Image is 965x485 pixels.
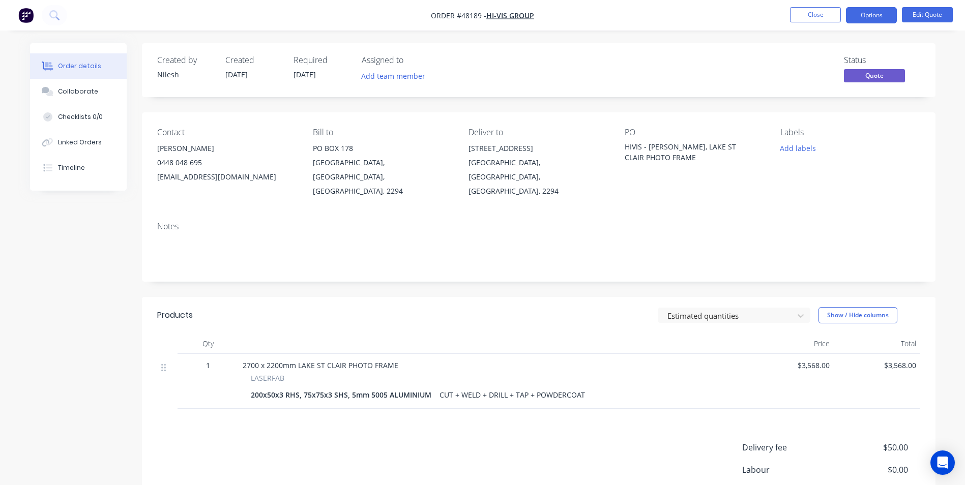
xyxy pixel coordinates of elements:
[157,170,297,184] div: [EMAIL_ADDRESS][DOMAIN_NAME]
[313,141,452,156] div: PO BOX 178
[742,441,833,453] span: Delivery fee
[362,55,463,65] div: Assigned to
[225,70,248,79] span: [DATE]
[225,55,281,65] div: Created
[435,387,589,402] div: CUT + WELD + DRILL + TAP + POWDERCOAT
[30,53,127,79] button: Order details
[157,141,297,156] div: [PERSON_NAME]
[58,112,103,122] div: Checklists 0/0
[486,11,534,20] a: HI-VIS GROUP
[362,69,431,83] button: Add team member
[251,387,435,402] div: 200x50x3 RHS, 75x75x3 SHS, 5mm 5005 ALUMINIUM
[838,360,916,371] span: $3,568.00
[294,70,316,79] span: [DATE]
[818,307,897,323] button: Show / Hide columns
[846,7,897,23] button: Options
[844,55,920,65] div: Status
[30,155,127,180] button: Timeline
[832,464,908,476] span: $0.00
[157,55,213,65] div: Created by
[294,55,349,65] div: Required
[356,69,430,83] button: Add team member
[313,141,452,198] div: PO BOX 178[GEOGRAPHIC_DATA], [GEOGRAPHIC_DATA], [GEOGRAPHIC_DATA], 2294
[790,7,841,22] button: Close
[58,87,98,96] div: Collaborate
[58,138,102,147] div: Linked Orders
[30,130,127,155] button: Linked Orders
[832,441,908,453] span: $50.00
[469,128,608,137] div: Deliver to
[742,464,833,476] span: Labour
[751,360,830,371] span: $3,568.00
[844,69,905,82] span: Quote
[58,163,85,172] div: Timeline
[930,450,955,475] div: Open Intercom Messenger
[251,373,284,383] span: LASERFAB
[18,8,34,23] img: Factory
[469,141,608,156] div: [STREET_ADDRESS]
[902,7,953,22] button: Edit Quote
[625,141,752,163] div: HIVIS - [PERSON_NAME], LAKE ST CLAIR PHOTO FRAME
[157,69,213,80] div: Nilesh
[469,141,608,198] div: [STREET_ADDRESS][GEOGRAPHIC_DATA], [GEOGRAPHIC_DATA], [GEOGRAPHIC_DATA], 2294
[178,334,239,354] div: Qty
[780,128,920,137] div: Labels
[469,156,608,198] div: [GEOGRAPHIC_DATA], [GEOGRAPHIC_DATA], [GEOGRAPHIC_DATA], 2294
[157,128,297,137] div: Contact
[30,104,127,130] button: Checklists 0/0
[313,128,452,137] div: Bill to
[30,79,127,104] button: Collaborate
[157,141,297,184] div: [PERSON_NAME]0448 048 695[EMAIL_ADDRESS][DOMAIN_NAME]
[431,11,486,20] span: Order #48189 -
[206,360,210,371] span: 1
[625,128,764,137] div: PO
[313,156,452,198] div: [GEOGRAPHIC_DATA], [GEOGRAPHIC_DATA], [GEOGRAPHIC_DATA], 2294
[747,334,834,354] div: Price
[157,156,297,170] div: 0448 048 695
[58,62,101,71] div: Order details
[775,141,822,155] button: Add labels
[834,334,920,354] div: Total
[157,309,193,321] div: Products
[243,360,398,370] span: 2700 x 2200mm LAKE ST CLAIR PHOTO FRAME
[157,222,920,231] div: Notes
